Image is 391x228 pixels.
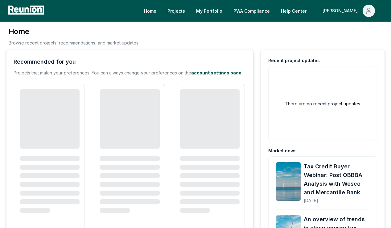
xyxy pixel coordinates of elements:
nav: Main [139,5,385,17]
button: [PERSON_NAME] [318,5,380,17]
div: Recommended for you [14,57,76,66]
a: account settings page. [191,70,243,75]
div: [DATE] [304,193,370,204]
span: Projects that match your preferences. You can always change your preferences on the [14,70,191,75]
h3: Home [9,27,139,36]
a: Projects [163,5,190,17]
p: Browse recent projects, recommendations, and market updates. [9,40,139,46]
a: PWA Compliance [228,5,275,17]
h2: There are no recent project updates. [285,100,361,107]
img: Tax Credit Buyer Webinar: Post OBBBA Analysis with Wesco and Mercantile Bank [276,162,301,201]
div: [PERSON_NAME] [323,5,360,17]
a: Tax Credit Buyer Webinar: Post OBBBA Analysis with Wesco and Mercantile Bank [276,162,301,204]
div: Market news [268,148,297,154]
a: Help Center [276,5,311,17]
div: Recent project updates [268,57,320,64]
a: My Portfolio [191,5,227,17]
a: Home [139,5,161,17]
a: Tax Credit Buyer Webinar: Post OBBBA Analysis with Wesco and Mercantile Bank [304,162,370,197]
